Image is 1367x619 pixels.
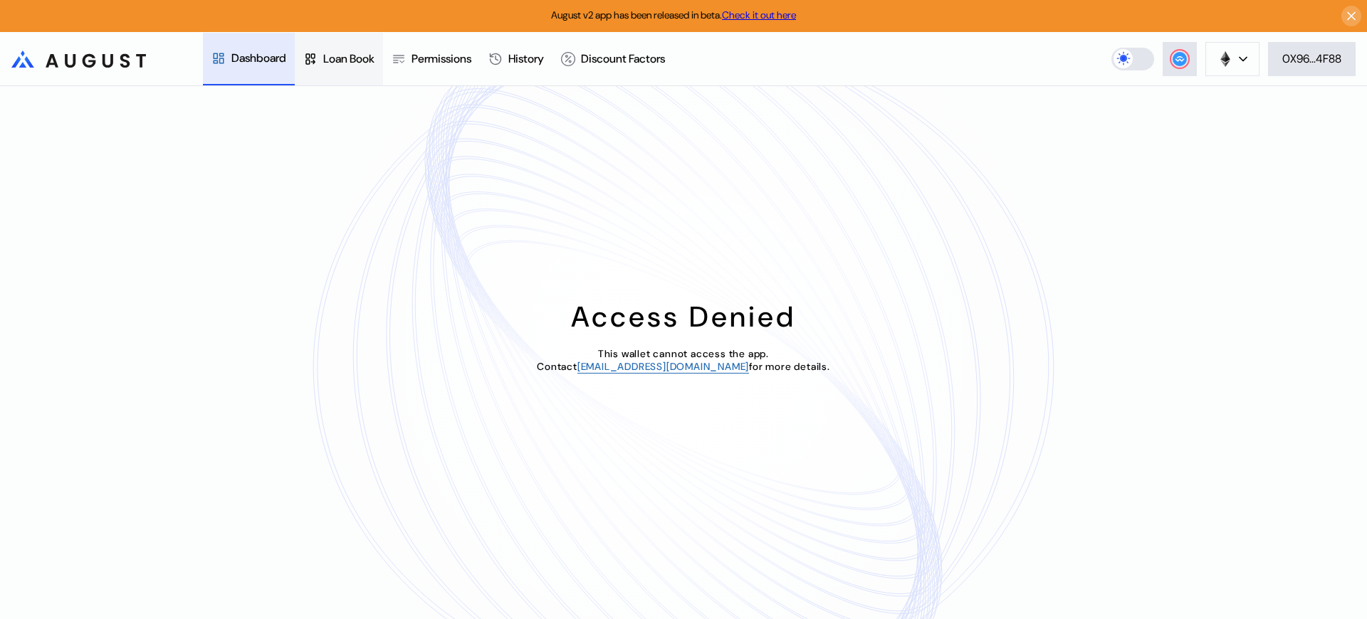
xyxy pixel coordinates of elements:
img: chain logo [1217,51,1233,67]
div: Access Denied [571,298,796,335]
a: [EMAIL_ADDRESS][DOMAIN_NAME] [577,360,749,374]
a: Permissions [383,33,480,85]
button: 0X96...4F88 [1268,42,1356,76]
a: Check it out here [722,9,796,21]
a: History [480,33,552,85]
span: August v2 app has been released in beta. [551,9,796,21]
a: Dashboard [203,33,295,85]
div: History [508,51,544,66]
button: chain logo [1205,42,1259,76]
span: This wallet cannot access the app. Contact for more details. [537,347,830,373]
div: Loan Book [323,51,375,66]
a: Loan Book [295,33,383,85]
a: Discount Factors [552,33,674,85]
div: Permissions [412,51,471,66]
div: Discount Factors [581,51,665,66]
div: 0X96...4F88 [1282,51,1341,66]
div: Dashboard [231,51,286,65]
